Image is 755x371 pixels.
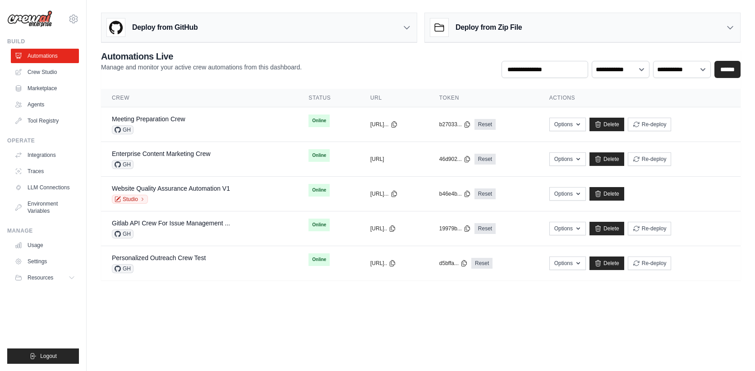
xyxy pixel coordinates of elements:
[11,97,79,112] a: Agents
[112,254,206,261] a: Personalized Outreach Crew Test
[7,10,52,27] img: Logo
[589,222,624,235] a: Delete
[132,22,198,33] h3: Deploy from GitHub
[7,38,79,45] div: Build
[589,187,624,201] a: Delete
[7,227,79,234] div: Manage
[439,225,471,232] button: 19979b...
[40,353,57,360] span: Logout
[628,222,672,235] button: Re-deploy
[308,253,330,266] span: Online
[628,152,672,166] button: Re-deploy
[308,149,330,162] span: Online
[549,187,586,201] button: Options
[471,258,493,269] a: Reset
[589,152,624,166] a: Delete
[11,254,79,269] a: Settings
[439,121,471,128] button: b27033...
[112,229,134,238] span: GH
[428,89,539,107] th: Token
[549,222,586,235] button: Options
[308,115,330,127] span: Online
[101,63,302,72] p: Manage and monitor your active crew automations from this dashboard.
[439,156,471,163] button: 46d902...
[101,89,298,107] th: Crew
[28,274,53,281] span: Resources
[298,89,359,107] th: Status
[11,270,79,285] button: Resources
[112,125,134,134] span: GH
[7,348,79,364] button: Logout
[549,256,586,270] button: Options
[628,118,672,131] button: Re-deploy
[474,188,496,199] a: Reset
[112,195,148,204] a: Studio
[107,18,125,37] img: GitHub Logo
[11,180,79,195] a: LLM Connections
[11,164,79,179] a: Traces
[474,223,496,234] a: Reset
[474,119,496,130] a: Reset
[11,197,79,218] a: Environment Variables
[11,114,79,128] a: Tool Registry
[112,160,134,169] span: GH
[439,190,471,197] button: b46e4b...
[112,185,230,192] a: Website Quality Assurance Automation V1
[456,22,522,33] h3: Deploy from Zip File
[474,154,496,165] a: Reset
[539,89,741,107] th: Actions
[112,220,230,227] a: Gitlab API Crew For Issue Management ...
[101,50,302,63] h2: Automations Live
[589,118,624,131] a: Delete
[112,115,185,123] a: Meeting Preparation Crew
[11,81,79,96] a: Marketplace
[7,137,79,144] div: Operate
[589,256,624,270] a: Delete
[628,256,672,270] button: Re-deploy
[308,184,330,197] span: Online
[11,65,79,79] a: Crew Studio
[11,238,79,252] a: Usage
[11,49,79,63] a: Automations
[11,148,79,162] a: Integrations
[112,264,134,273] span: GH
[549,118,586,131] button: Options
[359,89,428,107] th: URL
[549,152,586,166] button: Options
[112,150,211,157] a: Enterprise Content Marketing Crew
[439,260,468,267] button: d5bffa...
[308,219,330,231] span: Online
